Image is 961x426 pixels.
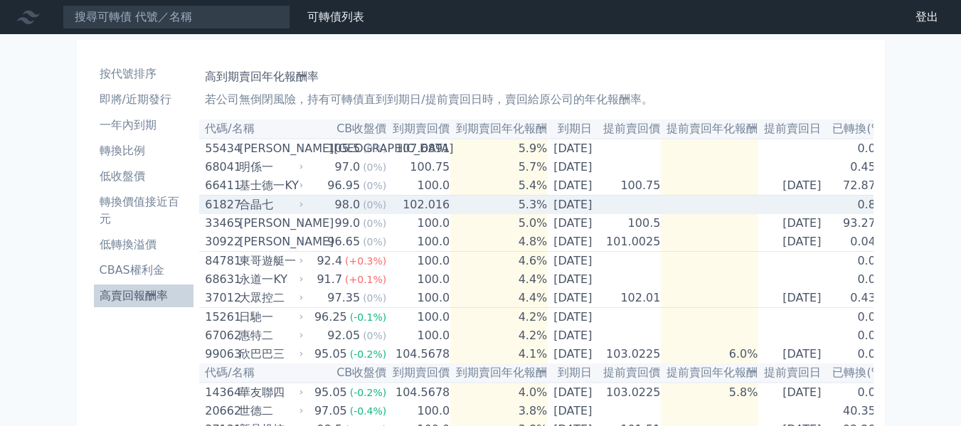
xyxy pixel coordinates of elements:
span: (0%) [363,292,386,304]
th: 到期日 [548,363,598,383]
span: (-0.1%) [350,311,387,323]
div: 84781 [205,252,235,270]
td: [DATE] [758,233,827,252]
th: 提前賣回價 [598,119,661,139]
div: 68631 [205,271,235,288]
td: 4.1% [450,345,548,363]
th: 提前賣回日 [758,363,827,383]
div: 15261 [205,309,235,326]
a: 即將/近期發行 [94,88,194,111]
div: [PERSON_NAME] [239,233,300,250]
th: 代碼/名稱 [199,363,306,383]
td: [DATE] [548,383,598,402]
td: 100.5 [598,214,661,233]
div: [PERSON_NAME][GEOGRAPHIC_DATA] [239,140,300,157]
a: 高賣回報酬率 [94,284,194,307]
td: 5.9% [450,139,548,158]
li: 低轉換溢價 [94,236,194,253]
td: 100.0 [387,252,450,271]
td: 4.0% [450,383,548,402]
td: 4.2% [450,308,548,327]
td: 4.2% [450,326,548,345]
span: (-0.4%) [350,405,387,417]
th: 到期賣回年化報酬 [450,363,548,383]
td: 100.0 [387,214,450,233]
div: 99.0 [332,215,363,232]
span: (-0.2%) [350,348,387,360]
li: 轉換比例 [94,142,194,159]
span: (0%) [363,180,386,191]
td: [DATE] [548,176,598,196]
td: 0.0% [827,270,887,289]
a: 低轉換溢價 [94,233,194,256]
div: 66411 [205,177,235,194]
th: 提前賣回年化報酬 [661,119,758,139]
li: 轉換價值接近百元 [94,193,194,228]
td: 4.4% [450,289,548,308]
td: 0.8% [827,196,887,215]
div: 明係一 [239,159,300,176]
td: 5.4% [450,176,548,196]
div: [PERSON_NAME] [239,215,300,232]
a: 低收盤價 [94,165,194,188]
td: [DATE] [758,345,827,363]
div: 61827 [205,196,235,213]
td: 100.0 [387,233,450,252]
td: [DATE] [758,289,827,308]
span: (0%) [363,330,386,341]
div: 97.05 [312,403,350,420]
td: [DATE] [548,196,598,215]
a: 轉換比例 [94,139,194,162]
div: 97.0 [332,159,363,176]
td: 100.0 [387,270,450,289]
a: 轉換價值接近百元 [94,191,194,230]
li: 即將/近期發行 [94,91,194,108]
td: 40.35% [827,402,887,420]
td: 104.5678 [387,345,450,363]
h1: 高到期賣回年化報酬率 [205,68,867,85]
td: [DATE] [548,270,598,289]
td: 100.0 [387,402,450,420]
a: 登出 [904,6,950,28]
div: 97.35 [324,289,363,307]
td: 5.8% [661,383,758,402]
td: 4.6% [450,252,548,271]
div: 東哥遊艇一 [239,252,300,270]
td: 4.4% [450,270,548,289]
td: 100.0 [387,289,450,308]
td: 72.87% [827,176,887,196]
td: [DATE] [548,252,598,271]
td: 103.0225 [598,383,661,402]
th: 到期賣回年化報酬 [450,119,548,139]
div: 96.95 [324,177,363,194]
th: 已轉換(%) [827,363,887,383]
td: 5.0% [450,214,548,233]
div: 30922 [205,233,235,250]
div: 105.5 [324,140,363,157]
div: 欣巴巴三 [239,346,300,363]
li: 高賣回報酬率 [94,287,194,304]
div: 永道一KY [239,271,300,288]
td: 103.0225 [598,345,661,363]
td: [DATE] [548,214,598,233]
span: (-0.2%) [350,387,387,398]
div: 合晶七 [239,196,300,213]
th: CB收盤價 [306,119,387,139]
td: [DATE] [548,289,598,308]
td: [DATE] [758,176,827,196]
th: 提前賣回價 [598,363,661,383]
td: 4.8% [450,233,548,252]
td: 0.04% [827,233,887,252]
div: 20662 [205,403,235,420]
td: 93.27% [827,214,887,233]
td: 0.43% [827,289,887,308]
li: 按代號排序 [94,65,194,82]
div: 92.4 [314,252,345,270]
td: 101.0025 [598,233,661,252]
div: 67062 [205,327,235,344]
td: 100.75 [387,158,450,176]
span: (0%) [363,236,386,247]
td: [DATE] [548,402,598,420]
th: 到期日 [548,119,598,139]
div: 基士德一KY [239,177,300,194]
